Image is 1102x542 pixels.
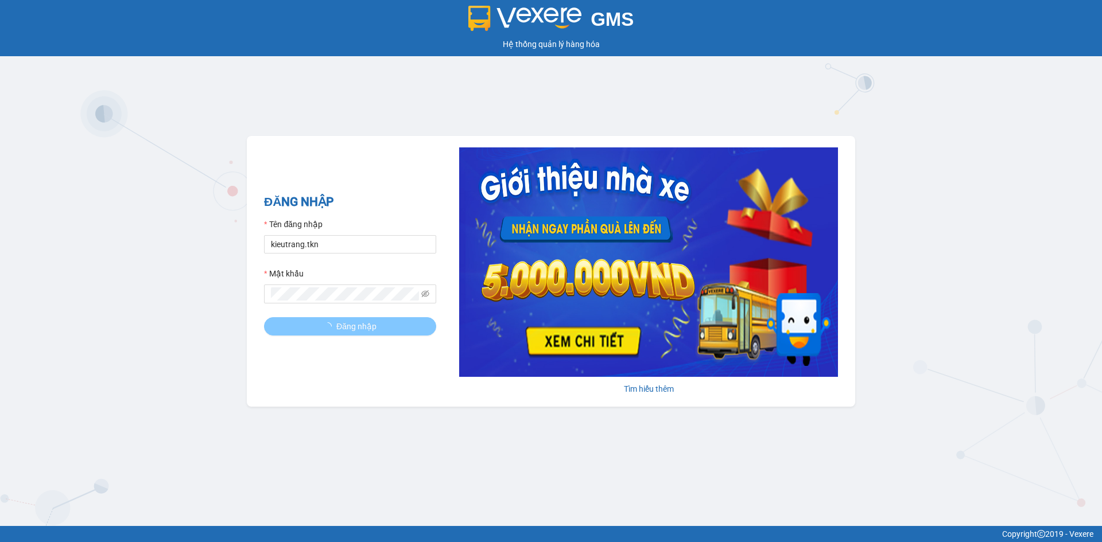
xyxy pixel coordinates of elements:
[324,322,336,330] span: loading
[3,38,1099,50] div: Hệ thống quản lý hàng hóa
[264,267,304,280] label: Mật khẩu
[591,9,634,30] span: GMS
[1037,530,1045,538] span: copyright
[9,528,1093,540] div: Copyright 2019 - Vexere
[336,320,377,333] span: Đăng nhập
[468,17,634,26] a: GMS
[421,290,429,298] span: eye-invisible
[264,235,436,254] input: Tên đăng nhập
[264,317,436,336] button: Đăng nhập
[468,6,582,31] img: logo 2
[459,147,838,377] img: banner-0
[264,218,323,231] label: Tên đăng nhập
[459,383,838,395] div: Tìm hiểu thêm
[271,287,419,301] input: Mật khẩu
[264,193,436,212] h2: ĐĂNG NHẬP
